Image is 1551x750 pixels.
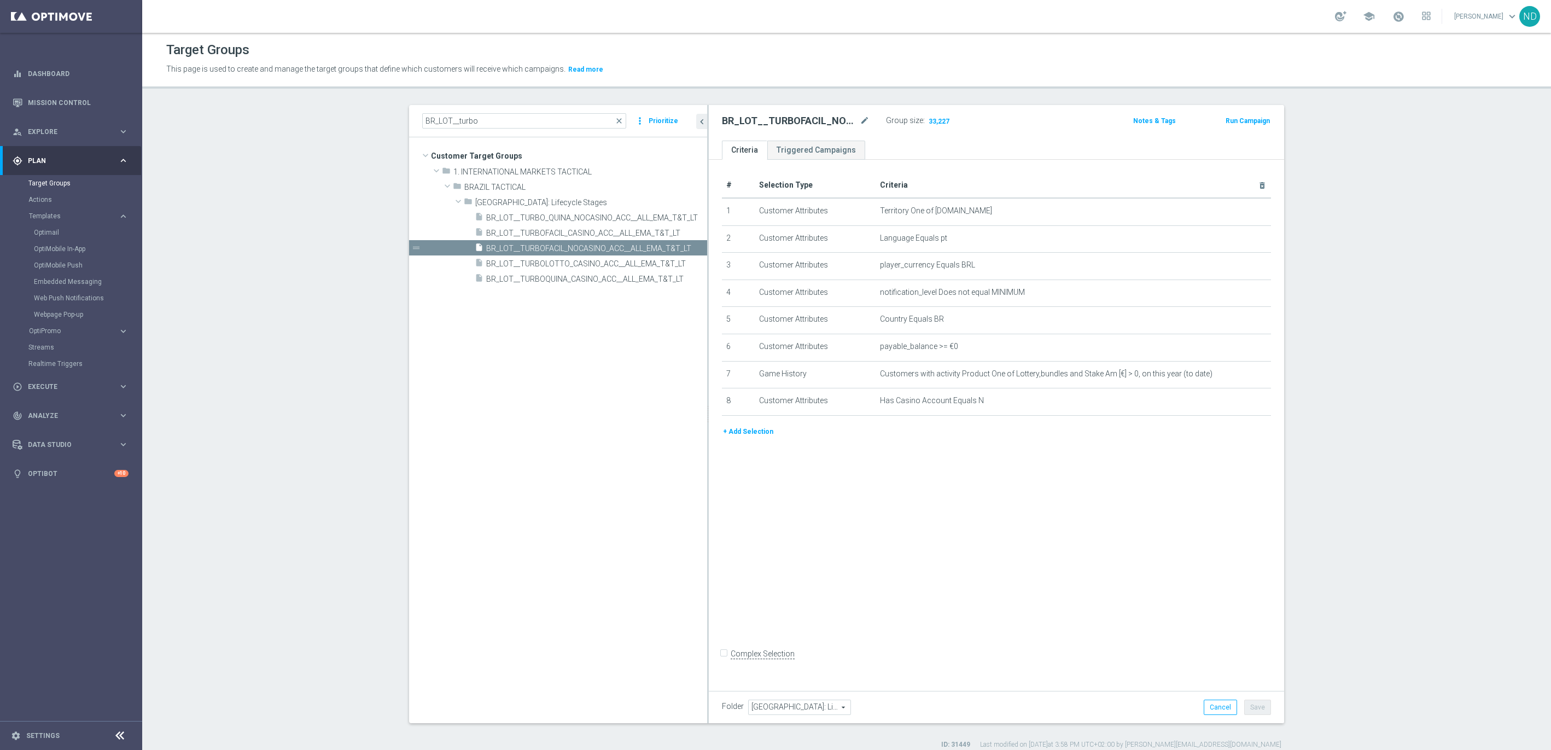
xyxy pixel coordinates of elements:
div: person_search Explore keyboard_arrow_right [12,127,129,136]
div: Streams [28,339,141,356]
div: OptiMobile Push [34,257,141,274]
button: + Add Selection [722,426,774,438]
i: insert_drive_file [475,243,483,255]
a: Criteria [722,141,767,160]
a: Actions [28,195,114,204]
button: Notes & Tags [1132,115,1177,127]
span: player_currency Equals BRL [880,260,975,270]
span: Plan [28,158,118,164]
a: Webpage Pop-up [34,310,114,319]
i: insert_drive_file [475,212,483,225]
div: OptiPromo [29,328,118,334]
i: mode_edit [860,114,870,127]
i: chevron_left [697,117,707,127]
i: keyboard_arrow_right [118,439,129,450]
td: Customer Attributes [755,225,876,253]
i: folder [453,182,462,194]
a: Web Push Notifications [34,294,114,303]
div: ND [1519,6,1540,27]
td: 1 [722,198,755,225]
div: Templates [29,213,118,219]
div: Optibot [13,459,129,488]
div: Mission Control [13,88,129,117]
a: [PERSON_NAME]keyboard_arrow_down [1453,8,1519,25]
span: Criteria [880,181,908,189]
button: Templates keyboard_arrow_right [28,212,129,220]
i: equalizer [13,69,22,79]
button: equalizer Dashboard [12,69,129,78]
a: Realtime Triggers [28,359,114,368]
a: Dashboard [28,59,129,88]
span: notification_level Does not equal MINIMUM [880,288,1025,297]
i: keyboard_arrow_right [118,211,129,222]
span: Territory One of [DOMAIN_NAME] [880,206,992,216]
span: Execute [28,383,118,390]
button: Run Campaign [1225,115,1271,127]
td: Customer Attributes [755,280,876,307]
div: +10 [114,470,129,477]
th: # [722,173,755,198]
input: Quick find group or folder [422,113,626,129]
div: lightbulb Optibot +10 [12,469,129,478]
span: BR_LOT__TURBOLOTTO_CASINO_ACC__ALL_EMA_T&amp;T_LT [486,259,707,269]
div: Execute [13,382,118,392]
span: Has Casino Account Equals N [880,396,984,405]
td: Customer Attributes [755,388,876,416]
div: Analyze [13,411,118,421]
a: Settings [26,732,60,739]
label: ID: 31449 [941,740,970,749]
span: Data Studio [28,441,118,448]
td: 3 [722,253,755,280]
span: 33,227 [928,117,951,127]
i: insert_drive_file [475,258,483,271]
h1: Target Groups [166,42,249,58]
button: chevron_left [696,114,707,129]
span: BRAZIL TACTICAL [464,183,707,192]
div: Data Studio keyboard_arrow_right [12,440,129,449]
div: Realtime Triggers [28,356,141,372]
span: Language Equals pt [880,234,947,243]
i: gps_fixed [13,156,22,166]
span: BR_LOT__TURBOQUINA_CASINO_ACC__ALL_EMA_T&amp;T_LT [486,275,707,284]
span: Templates [29,213,107,219]
span: BRAZIL: Lifecycle Stages [475,198,707,207]
label: Last modified on [DATE] at 3:58 PM UTC+02:00 by [PERSON_NAME][EMAIL_ADDRESS][DOMAIN_NAME] [980,740,1281,749]
td: 4 [722,280,755,307]
i: keyboard_arrow_right [118,326,129,336]
div: Explore [13,127,118,137]
button: Save [1244,700,1271,715]
label: Folder [722,702,744,711]
div: Web Push Notifications [34,290,141,306]
a: Optimail [34,228,114,237]
span: BR_LOT__TURBOFACIL_CASINO_ACC__ALL_EMA_T&amp;T_LT [486,229,707,238]
h2: BR_LOT__TURBOFACIL_NOCASINO_ACC__ALL_EMA_T&T_LT [722,114,858,127]
span: Customer Target Groups [431,148,707,164]
i: more_vert [634,113,645,129]
button: Prioritize [647,114,680,129]
span: Customers with activity Product One of Lottery,bundles and Stake Am [€] > 0, on this year (to date) [880,369,1212,379]
a: OptiMobile In-App [34,245,114,253]
i: insert_drive_file [475,274,483,286]
td: Customer Attributes [755,253,876,280]
span: close [615,117,623,125]
div: play_circle_outline Execute keyboard_arrow_right [12,382,129,391]
a: Triggered Campaigns [767,141,865,160]
div: Optimail [34,224,141,241]
span: BR_LOT__TURBO_QUINA_NOCASINO_ACC__ALL_EMA_T&amp;T_LT [486,213,707,223]
button: Cancel [1204,700,1237,715]
button: Mission Control [12,98,129,107]
td: 2 [722,225,755,253]
td: Customer Attributes [755,307,876,334]
div: OptiPromo keyboard_arrow_right [28,327,129,335]
div: Webpage Pop-up [34,306,141,323]
td: Game History [755,361,876,388]
div: track_changes Analyze keyboard_arrow_right [12,411,129,420]
label: : [923,116,925,125]
td: Customer Attributes [755,198,876,225]
i: keyboard_arrow_right [118,381,129,392]
div: Dashboard [13,59,129,88]
span: This page is used to create and manage the target groups that define which customers will receive... [166,65,565,73]
div: OptiMobile In-App [34,241,141,257]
